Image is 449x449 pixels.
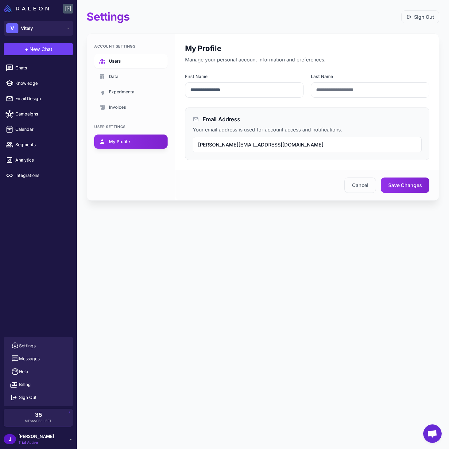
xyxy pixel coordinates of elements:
[19,355,40,362] span: Messages
[15,80,69,87] span: Knowledge
[198,142,323,148] span: [PERSON_NAME][EMAIL_ADDRESS][DOMAIN_NAME]
[401,10,439,23] button: Sign Out
[2,154,74,166] a: Analytics
[4,43,73,55] button: +New Chat
[15,95,69,102] span: Email Design
[25,419,52,423] span: Messages Left
[15,126,69,133] span: Calendar
[4,21,73,36] button: VVitaly
[87,10,130,24] h1: Settings
[2,107,74,120] a: Campaigns
[109,73,118,80] span: Data
[2,138,74,151] a: Segments
[6,352,71,365] button: Messages
[19,394,37,401] span: Sign Out
[4,5,51,12] a: Raleon Logo
[4,5,49,12] img: Raleon Logo
[19,381,31,388] span: Billing
[2,61,74,74] a: Chats
[109,58,121,64] span: Users
[381,178,429,193] button: Save Changes
[94,124,168,130] div: User Settings
[423,424,442,443] div: Open chat
[4,434,16,444] div: J
[193,126,422,133] p: Your email address is used for account access and notifications.
[15,157,69,163] span: Analytics
[19,368,28,375] span: Help
[21,25,33,32] span: Vitaly
[185,44,429,53] h2: My Profile
[94,85,168,99] a: Experimental
[2,169,74,182] a: Integrations
[94,69,168,84] a: Data
[18,440,54,445] span: Trial Active
[6,391,71,404] button: Sign Out
[19,342,36,349] span: Settings
[2,92,74,105] a: Email Design
[15,172,69,179] span: Integrations
[203,115,240,123] h3: Email Address
[25,45,28,53] span: +
[29,45,52,53] span: New Chat
[109,88,136,95] span: Experimental
[185,73,304,80] label: First Name
[2,77,74,90] a: Knowledge
[15,64,69,71] span: Chats
[311,73,429,80] label: Last Name
[94,135,168,149] a: My Profile
[6,365,71,378] a: Help
[344,178,376,193] button: Cancel
[94,54,168,68] a: Users
[2,123,74,136] a: Calendar
[35,412,42,418] span: 35
[94,44,168,49] div: Account Settings
[18,433,54,440] span: [PERSON_NAME]
[407,13,434,21] a: Sign Out
[15,111,69,117] span: Campaigns
[109,104,126,111] span: Invoices
[109,138,130,145] span: My Profile
[94,100,168,114] a: Invoices
[185,56,429,63] p: Manage your personal account information and preferences.
[6,23,18,33] div: V
[15,141,69,148] span: Segments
